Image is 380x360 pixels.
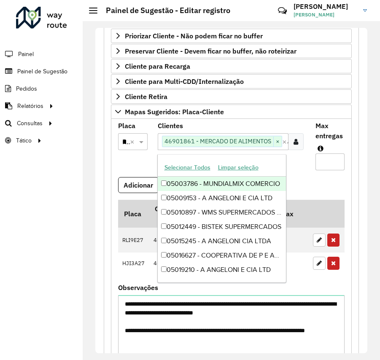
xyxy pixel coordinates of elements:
[155,215,182,223] a: Copiar
[125,48,296,54] span: Preservar Cliente - Devem ficar no buffer, não roteirizar
[125,63,190,70] span: Cliente para Recarga
[162,136,273,146] span: 46901861 - MERCADO DE ALIMENTOS
[97,6,230,15] h2: Painel de Sugestão - Editar registro
[149,200,220,228] th: Código Cliente
[118,282,158,293] label: Observações
[273,2,291,20] a: Contato Rápido
[125,93,167,100] span: Cliente Retira
[16,136,32,145] span: Tático
[158,263,286,277] div: 05019210 - A ANGELONI E CIA LTD
[158,220,286,234] div: 05012449 - BISTEK SUPERMERCADOS
[111,59,352,73] a: Cliente para Recarga
[161,161,214,174] button: Selecionar Todos
[158,121,183,131] label: Clientes
[111,105,352,119] a: Mapas Sugeridos: Placa-Cliente
[111,89,352,104] a: Cliente Retira
[158,177,286,191] div: 05003786 - MUNDIALMIX COMERCIO
[17,67,67,76] span: Painel de Sugestão
[149,253,220,274] td: 46901210
[125,108,224,115] span: Mapas Sugeridos: Placa-Cliente
[118,121,135,131] label: Placa
[158,248,286,263] div: 05016627 - COOPERATIVA DE P E AB DO [GEOGRAPHIC_DATA]
[17,119,43,128] span: Consultas
[125,32,263,39] span: Priorizar Cliente - Não podem ficar no buffer
[16,84,37,93] span: Pedidos
[158,191,286,205] div: 05009153 - A ANGELONI E CIA LTD
[273,137,282,147] span: ×
[118,200,149,228] th: Placa
[17,102,43,110] span: Relatórios
[275,200,309,228] th: Max
[275,253,309,274] td: 1
[282,137,287,147] span: Clear all
[294,3,357,11] h3: [PERSON_NAME]
[130,137,137,147] span: Clear all
[158,234,286,248] div: 05015245 - A ANGELONI CIA LTDA
[111,44,352,58] a: Preservar Cliente - Devem ficar no buffer, não roteirizar
[111,29,352,43] a: Priorizar Cliente - Não podem ficar no buffer
[125,78,244,85] span: Cliente para Multi-CDD/Internalização
[118,177,159,193] button: Adicionar
[18,50,34,59] span: Painel
[157,154,286,283] ng-dropdown-panel: Options list
[149,228,220,253] td: 46921177
[111,74,352,89] a: Cliente para Multi-CDD/Internalização
[294,11,357,19] span: [PERSON_NAME]
[118,253,149,274] td: HJI3A27
[275,228,309,253] td: 1
[118,228,149,253] td: RLI9E27
[318,145,323,152] em: Máximo de clientes que serão colocados na mesma rota com os clientes informados
[158,277,286,291] div: 05019211 - A ANGELONI CIA LTDA
[315,121,345,141] label: Max entregas
[158,205,286,220] div: 05010897 - WMS SUPERMERCADOS DO
[214,161,262,174] button: Limpar seleção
